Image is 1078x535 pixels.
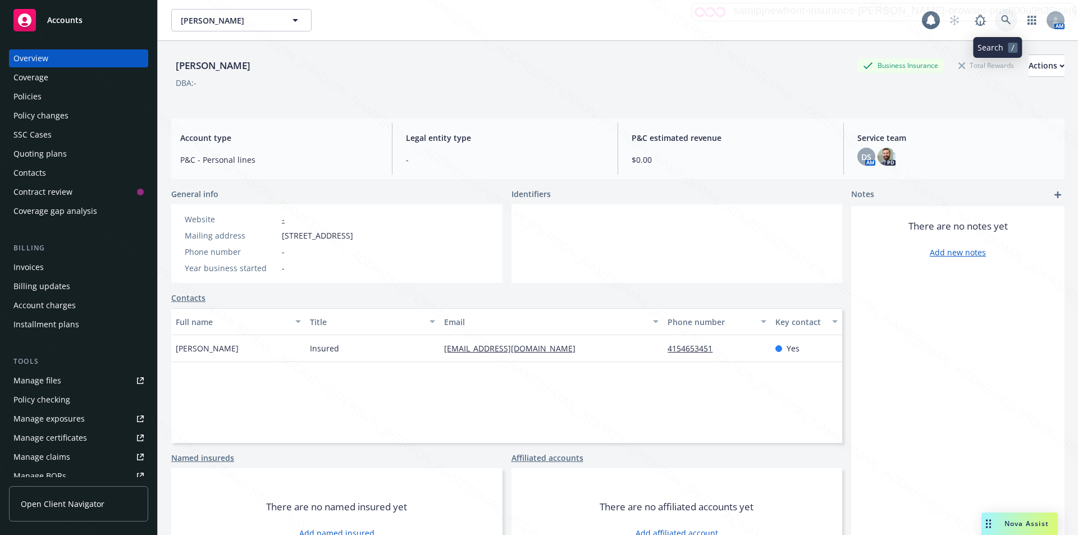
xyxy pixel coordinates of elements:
a: Start snowing [943,9,966,31]
button: Phone number [663,308,770,335]
div: Total Rewards [953,58,1020,72]
a: Contract review [9,183,148,201]
a: Account charges [9,296,148,314]
div: Coverage [13,68,48,86]
a: 4154653451 [668,343,721,354]
button: Key contact [771,308,842,335]
span: P&C - Personal lines [180,154,378,166]
span: [PERSON_NAME] [176,342,239,354]
span: DS [861,151,871,163]
span: [PERSON_NAME] [181,15,278,26]
button: Full name [171,308,305,335]
div: Manage claims [13,448,70,466]
div: Policy changes [13,107,68,125]
a: SSC Cases [9,126,148,144]
button: Title [305,308,440,335]
div: Drag to move [981,513,995,535]
span: Open Client Navigator [21,498,104,510]
div: DBA: - [176,77,197,89]
div: Website [185,213,277,225]
div: Manage exposures [13,410,85,428]
div: Key contact [775,316,825,328]
button: Email [440,308,663,335]
span: Account type [180,132,378,144]
div: Quoting plans [13,145,67,163]
a: Contacts [9,164,148,182]
div: Billing updates [13,277,70,295]
a: Overview [9,49,148,67]
span: General info [171,188,218,200]
span: Legal entity type [406,132,604,144]
div: Phone number [668,316,753,328]
span: Yes [787,342,800,354]
span: There are no named insured yet [266,500,407,514]
div: Policies [13,88,42,106]
span: - [406,154,604,166]
a: Manage certificates [9,429,148,447]
a: Add new notes [930,246,986,258]
div: SSC Cases [13,126,52,144]
div: Installment plans [13,315,79,333]
a: Policy checking [9,391,148,409]
a: Manage exposures [9,410,148,428]
span: There are no affiliated accounts yet [600,500,753,514]
div: Contract review [13,183,72,201]
div: Mailing address [185,230,277,241]
span: - [282,262,285,274]
div: Billing [9,243,148,254]
a: - [282,214,285,225]
span: Insured [310,342,339,354]
span: [STREET_ADDRESS] [282,230,353,241]
a: Installment plans [9,315,148,333]
div: Year business started [185,262,277,274]
div: Email [444,316,646,328]
a: Switch app [1021,9,1043,31]
a: Contacts [171,292,205,304]
div: Contacts [13,164,46,182]
a: Search [995,9,1017,31]
a: Named insureds [171,452,234,464]
span: - [282,246,285,258]
a: Policies [9,88,148,106]
div: Policy checking [13,391,70,409]
div: Coverage gap analysis [13,202,97,220]
button: Nova Assist [981,513,1058,535]
div: [PERSON_NAME] [171,58,255,73]
a: Accounts [9,4,148,36]
div: Account charges [13,296,76,314]
div: Full name [176,316,289,328]
img: photo [878,148,896,166]
span: P&C estimated revenue [632,132,830,144]
a: Coverage [9,68,148,86]
div: Invoices [13,258,44,276]
span: Service team [857,132,1056,144]
a: Quoting plans [9,145,148,163]
a: Manage claims [9,448,148,466]
div: Manage files [13,372,61,390]
span: There are no notes yet [908,220,1008,233]
a: Affiliated accounts [511,452,583,464]
button: Actions [1029,54,1065,77]
span: Accounts [47,16,83,25]
a: Manage files [9,372,148,390]
span: $0.00 [632,154,830,166]
div: Manage certificates [13,429,87,447]
div: Business Insurance [857,58,944,72]
div: Actions [1029,55,1065,76]
a: [EMAIL_ADDRESS][DOMAIN_NAME] [444,343,584,354]
span: Nova Assist [1004,519,1049,528]
span: Notes [851,188,874,202]
div: Phone number [185,246,277,258]
a: Policy changes [9,107,148,125]
a: Report a Bug [969,9,992,31]
div: Tools [9,356,148,367]
a: Manage BORs [9,467,148,485]
a: Coverage gap analysis [9,202,148,220]
a: Billing updates [9,277,148,295]
button: [PERSON_NAME] [171,9,312,31]
div: Manage BORs [13,467,66,485]
div: Title [310,316,423,328]
a: Invoices [9,258,148,276]
span: Identifiers [511,188,551,200]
